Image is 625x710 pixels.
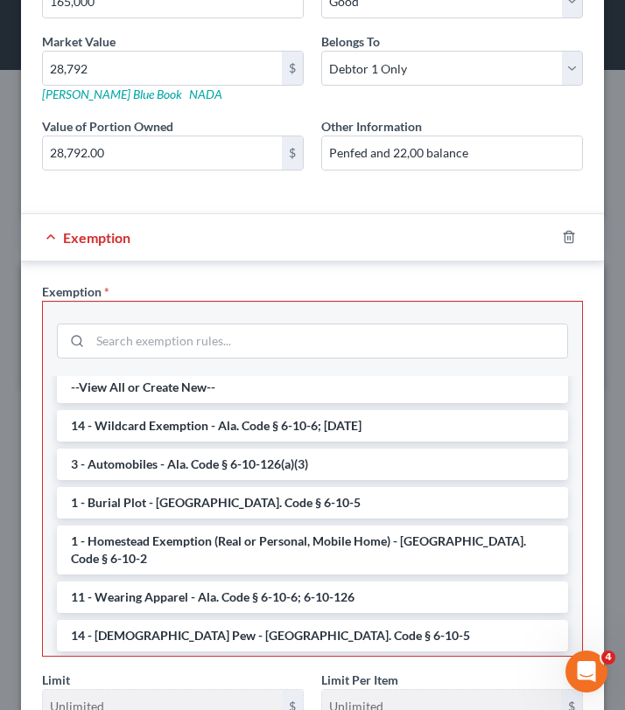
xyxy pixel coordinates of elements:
span: Limit [42,672,70,687]
li: 11 - Wearing Apparel - Ala. Code § 6-10-6; 6-10-126 [57,581,568,613]
span: 4 [601,651,615,665]
input: Search exemption rules... [90,324,567,358]
li: 14 - [DEMOGRAPHIC_DATA] Pew - [GEOGRAPHIC_DATA]. Code § 6-10-5 [57,620,568,651]
span: Exemption [63,229,130,246]
input: 0.00 [43,136,282,170]
label: Limit Per Item [321,671,398,689]
div: $ [282,136,303,170]
span: Belongs To [321,34,380,49]
div: $ [282,52,303,85]
label: Other Information [321,117,422,136]
li: 14 - Wildcard Exemption - Ala. Code § 6-10-6; [DATE] [57,410,568,442]
a: [PERSON_NAME] Blue Book [42,87,182,101]
iframe: Intercom live chat [565,651,607,693]
input: (optional) [322,136,582,170]
label: Market Value [42,32,116,51]
label: Value of Portion Owned [42,117,173,136]
li: 1 - Homestead Exemption (Real or Personal, Mobile Home) - [GEOGRAPHIC_DATA]. Code § 6-10-2 [57,526,568,574]
span: Exemption [42,284,102,299]
li: --View All or Create New-- [57,372,568,403]
li: 3 - Automobiles - Ala. Code § 6-10-126(a)(3) [57,449,568,480]
li: 1 - Burial Plot - [GEOGRAPHIC_DATA]. Code § 6-10-5 [57,487,568,519]
input: 0.00 [43,52,282,85]
a: NADA [189,87,222,101]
